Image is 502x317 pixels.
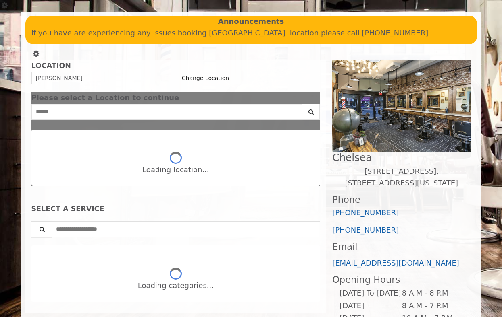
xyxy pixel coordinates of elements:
[182,75,229,81] a: Change Location
[31,221,52,237] button: Service Search
[306,109,316,115] i: Search button
[31,93,179,102] span: Please select a Location to continue
[142,164,209,176] div: Loading location...
[31,27,471,39] p: If you have are experiencing any issues booking [GEOGRAPHIC_DATA] location please call [PHONE_NUM...
[332,226,399,234] a: [PHONE_NUMBER]
[31,62,71,70] b: LOCATION
[31,104,321,124] div: Center Select
[332,275,471,285] h3: Opening Hours
[402,300,464,312] td: 8 A.M - 7 P.M
[218,16,284,27] b: Announcements
[138,280,214,292] div: Loading categories...
[308,95,320,101] button: close dialog
[332,259,459,267] a: [EMAIL_ADDRESS][DOMAIN_NAME]
[31,104,303,120] input: Search Center
[402,287,464,300] td: 8 A.M - 8 P.M
[332,152,471,163] h2: Chelsea
[339,300,401,312] td: [DATE]
[332,242,471,252] h3: Email
[332,166,471,189] p: [STREET_ADDRESS],[STREET_ADDRESS][US_STATE]
[31,205,321,213] div: SELECT A SERVICE
[332,195,471,205] h3: Phone
[339,287,401,300] td: [DATE] To [DATE]
[36,75,83,81] span: [PERSON_NAME]
[332,208,399,217] a: [PHONE_NUMBER]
